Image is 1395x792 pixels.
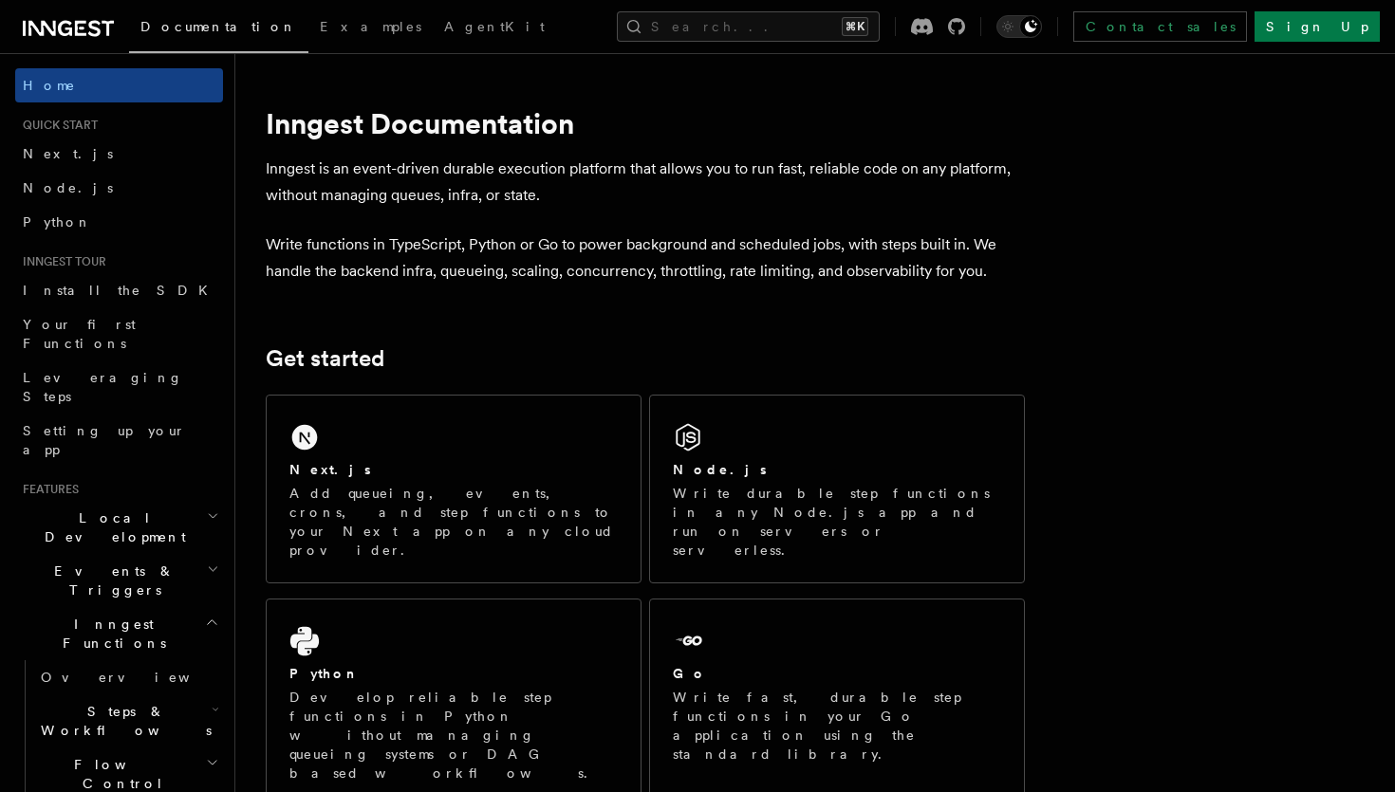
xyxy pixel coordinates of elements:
a: AgentKit [433,6,556,51]
span: Home [23,76,76,95]
span: Quick start [15,118,98,133]
span: Steps & Workflows [33,702,212,740]
h2: Node.js [673,460,767,479]
a: Node.jsWrite durable step functions in any Node.js app and run on servers or serverless. [649,395,1025,583]
p: Write fast, durable step functions in your Go application using the standard library. [673,688,1001,764]
h2: Go [673,664,707,683]
span: Local Development [15,508,207,546]
a: Examples [308,6,433,51]
h2: Next.js [289,460,371,479]
span: Install the SDK [23,283,219,298]
span: Setting up your app [23,423,186,457]
span: Leveraging Steps [23,370,183,404]
a: Documentation [129,6,308,53]
a: Python [15,205,223,239]
a: Sign Up [1255,11,1380,42]
h2: Python [289,664,360,683]
span: Events & Triggers [15,562,207,599]
p: Develop reliable step functions in Python without managing queueing systems or DAG based workflows. [289,688,618,783]
span: Documentation [140,19,297,34]
a: Install the SDK [15,273,223,307]
a: Your first Functions [15,307,223,360]
p: Write durable step functions in any Node.js app and run on servers or serverless. [673,484,1001,560]
p: Write functions in TypeScript, Python or Go to power background and scheduled jobs, with steps bu... [266,231,1025,285]
a: Contact sales [1073,11,1247,42]
a: Leveraging Steps [15,360,223,414]
span: Examples [320,19,421,34]
span: Your first Functions [23,317,136,351]
span: Features [15,482,79,497]
a: Home [15,68,223,102]
a: Node.js [15,171,223,205]
a: Overview [33,660,223,694]
a: Next.js [15,137,223,171]
span: AgentKit [444,19,545,34]
span: Inngest Functions [15,615,205,653]
h1: Inngest Documentation [266,106,1025,140]
button: Toggle dark mode [996,15,1042,38]
button: Search...⌘K [617,11,880,42]
p: Inngest is an event-driven durable execution platform that allows you to run fast, reliable code ... [266,156,1025,209]
kbd: ⌘K [842,17,868,36]
button: Events & Triggers [15,554,223,607]
a: Get started [266,345,384,372]
a: Next.jsAdd queueing, events, crons, and step functions to your Next app on any cloud provider. [266,395,642,583]
span: Overview [41,670,236,685]
span: Next.js [23,146,113,161]
span: Inngest tour [15,254,106,269]
span: Python [23,214,92,230]
button: Inngest Functions [15,607,223,660]
span: Node.js [23,180,113,195]
p: Add queueing, events, crons, and step functions to your Next app on any cloud provider. [289,484,618,560]
button: Steps & Workflows [33,694,223,747]
button: Local Development [15,501,223,554]
a: Setting up your app [15,414,223,467]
